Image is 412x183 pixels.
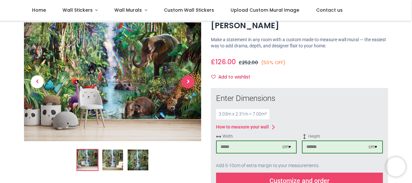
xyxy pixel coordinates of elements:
[102,150,123,171] img: WS-55050-02
[32,7,46,13] span: Home
[77,150,98,171] img: Jungle Book Wall Mural by David Penfound
[211,72,256,83] button: Add to wishlistAdd to wishlist
[24,22,201,141] img: Jungle Book Wall Mural by David Penfound
[386,157,406,177] iframe: Brevo live chat
[216,124,269,130] div: How to measure your wall
[128,150,148,171] img: WS-55050-03
[211,57,236,67] span: £
[114,7,142,13] span: Wall Murals
[239,59,258,66] span: £
[261,59,286,66] small: (50% OFF)
[316,7,343,13] span: Contact us
[31,75,44,88] span: Previous
[211,75,216,79] i: Add to wishlist
[302,134,383,139] span: Height
[231,7,299,13] span: Upload Custom Mural Image
[164,7,214,13] span: Custom Wall Stickers
[181,75,194,88] span: Next
[369,144,377,150] div: cm ▾
[282,144,291,150] div: cm ▾
[215,57,236,67] span: 126.00
[211,37,388,49] p: Make a statement in any room with a custom made to measure wall mural — the easiest way to add dr...
[175,40,201,123] a: Next
[242,59,258,66] span: 252.00
[24,40,51,123] a: Previous
[216,159,383,173] div: Add 5-10cm of extra margin to your measurements.
[216,109,269,119] div: 3.03 m x 2.31 m = 7.00 m²
[216,134,297,139] span: Width
[216,93,383,104] div: Enter Dimensions
[63,7,93,13] span: Wall Stickers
